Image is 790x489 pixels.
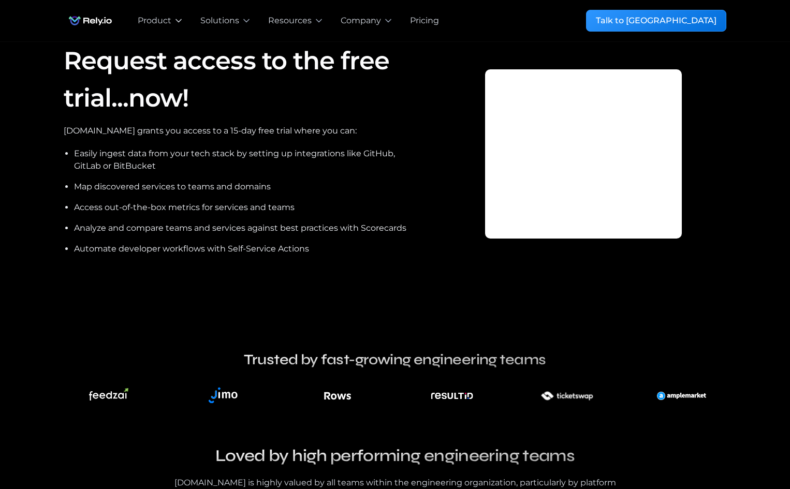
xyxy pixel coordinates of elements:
[410,14,439,27] a: Pricing
[64,125,420,137] div: [DOMAIN_NAME] grants you access to a 15-day free trial where you can:
[64,10,117,31] a: home
[323,381,352,410] img: An illustration of an explorer using binoculars
[586,10,726,32] a: Talk to [GEOGRAPHIC_DATA]
[74,243,420,255] li: Automate developer workflows with Self-Service Actions
[138,14,171,27] div: Product
[722,421,776,475] iframe: Chatbot
[167,350,623,369] h4: Trusted by fast-growing engineering teams
[528,381,606,410] img: An illustration of an explorer using binoculars
[64,10,117,31] img: Rely.io logo
[74,201,420,214] li: Access out-of-the-box metrics for services and teams
[268,14,312,27] div: Resources
[74,222,420,234] li: Analyze and compare teams and services against best practices with Scorecards
[167,443,623,468] h3: Loved by high performing engineering teams
[74,147,420,172] li: Easily ingest data from your tech stack by setting up integrations like GitHub, GitLab or BitBucket
[341,14,381,27] div: Company
[430,381,474,410] img: An illustration of an explorer using binoculars
[74,181,420,193] li: Map discovered services to teams and domains
[89,388,128,404] img: An illustration of an explorer using binoculars
[657,381,706,410] img: An illustration of an explorer using binoculars
[506,90,661,225] iframe: Web Forms
[203,381,243,410] img: An illustration of an explorer using binoculars
[200,14,239,27] div: Solutions
[64,42,420,116] h1: Request access to the free trial...now!
[596,14,716,27] div: Talk to [GEOGRAPHIC_DATA]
